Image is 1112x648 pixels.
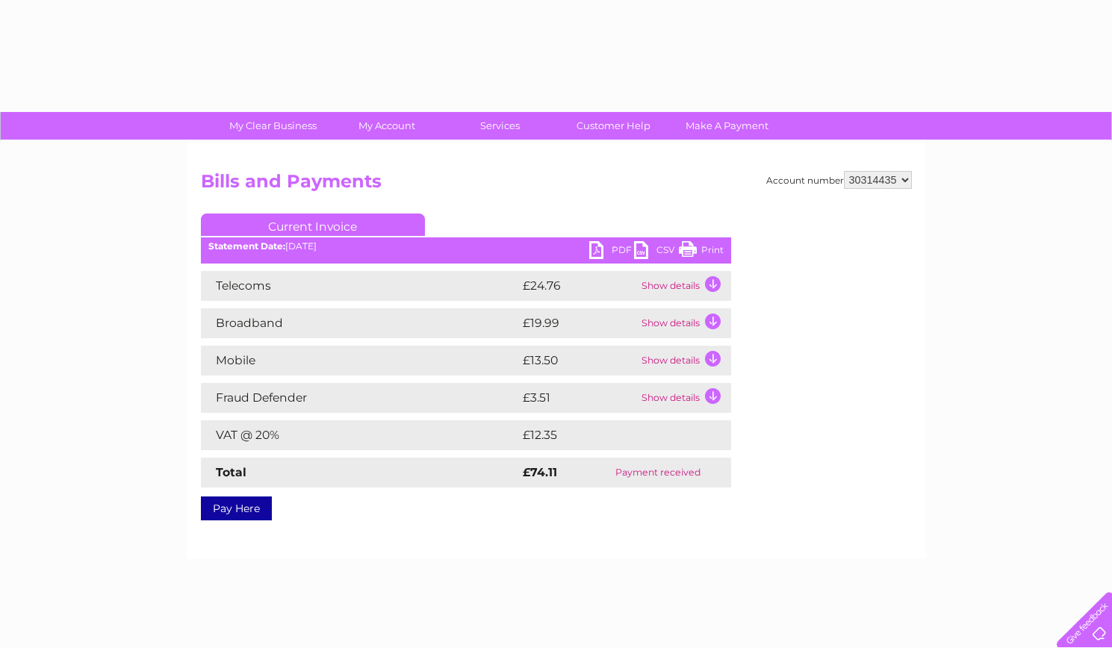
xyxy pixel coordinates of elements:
td: Show details [638,308,731,338]
a: Make A Payment [665,112,789,140]
td: £13.50 [519,346,638,376]
td: Telecoms [201,271,519,301]
td: £19.99 [519,308,638,338]
td: Show details [638,271,731,301]
strong: Total [216,465,246,479]
a: PDF [589,241,634,263]
td: £12.35 [519,420,699,450]
a: Customer Help [552,112,675,140]
td: Broadband [201,308,519,338]
div: [DATE] [201,241,731,252]
td: VAT @ 20% [201,420,519,450]
td: £3.51 [519,383,638,413]
a: Pay Here [201,496,272,520]
a: My Clear Business [211,112,335,140]
strong: £74.11 [523,465,557,479]
a: Services [438,112,562,140]
a: Current Invoice [201,214,425,236]
div: Account number [766,171,912,189]
a: My Account [325,112,448,140]
td: Mobile [201,346,519,376]
td: £24.76 [519,271,638,301]
td: Show details [638,346,731,376]
b: Statement Date: [208,240,285,252]
h2: Bills and Payments [201,171,912,199]
td: Fraud Defender [201,383,519,413]
td: Show details [638,383,731,413]
a: Print [679,241,724,263]
td: Payment received [585,458,731,487]
a: CSV [634,241,679,263]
